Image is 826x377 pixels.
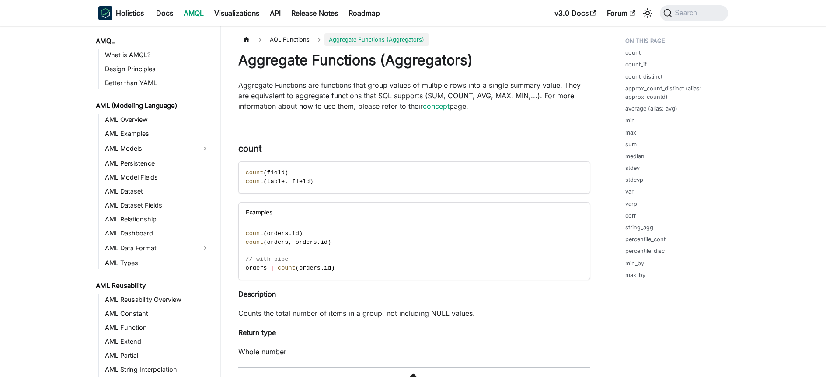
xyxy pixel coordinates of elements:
a: min_by [625,259,644,267]
a: AML Function [102,322,213,334]
span: ) [310,178,313,185]
span: count [246,178,264,185]
span: ) [331,265,335,271]
nav: Docs sidebar [90,26,221,377]
span: AQL Functions [265,33,314,46]
span: ( [263,169,267,176]
a: percentile_cont [625,235,666,243]
button: Search (Command+K) [660,5,728,21]
span: . [288,230,292,237]
nav: Breadcrumbs [238,33,590,46]
a: stdevp [625,176,643,184]
p: Aggregate Functions are functions that group values of multiple rows into a single summary value.... [238,80,590,111]
a: count [625,48,641,57]
span: ( [263,239,267,246]
a: AML Relationship [102,213,213,225]
a: approx_count_distinct (alias: approx_countd) [625,84,723,101]
a: concept [423,102,450,111]
a: Roadmap [343,6,385,20]
a: AML Overview [102,114,213,126]
a: Design Principles [102,63,213,75]
span: count [278,265,296,271]
a: AMQL [93,35,213,47]
a: AML Reusability [93,280,213,292]
a: AML Dashboard [102,227,213,239]
button: Switch between dark and light mode (currently system mode) [641,6,655,20]
span: ) [328,239,331,246]
a: corr [625,211,636,220]
span: field [267,169,285,176]
a: AML Data Format [102,241,197,255]
span: ) [285,169,288,176]
a: AML Persistence [102,157,213,169]
a: What is AMQL? [102,49,213,61]
span: , [285,178,288,185]
span: count [246,169,264,176]
span: count [246,230,264,237]
h1: Aggregate Functions (Aggregators) [238,52,590,69]
span: ( [263,230,267,237]
a: Better than YAML [102,77,213,89]
a: Visualizations [209,6,265,20]
span: orders [246,265,267,271]
span: field [292,178,310,185]
span: table [267,178,285,185]
span: . [317,239,321,246]
button: Expand sidebar category 'AML Models' [197,142,213,156]
a: max [625,128,636,137]
span: Aggregate Functions (Aggregators) [324,33,429,46]
a: string_agg [625,223,653,232]
strong: Return type [238,328,276,337]
span: | [271,265,274,271]
a: AML Extend [102,335,213,348]
a: API [265,6,286,20]
a: AML Types [102,257,213,269]
span: Search [672,9,702,17]
a: stdev [625,164,640,172]
a: AML (Modeling Language) [93,100,213,112]
a: AML String Interpolation [102,363,213,376]
a: AMQL [178,6,209,20]
span: id [292,230,299,237]
span: ) [299,230,303,237]
a: AML Model Fields [102,171,213,183]
a: Home page [238,33,255,46]
span: ( [296,265,299,271]
div: Examples [239,203,590,222]
span: , [288,239,292,246]
p: Whole number [238,346,590,357]
a: AML Examples [102,128,213,140]
a: percentile_disc [625,247,665,255]
a: AML Constant [102,308,213,320]
a: sum [625,140,637,149]
span: id [324,265,331,271]
a: count_distinct [625,73,662,81]
span: orders [296,239,317,246]
span: count [246,239,264,246]
span: // with pipe [246,256,289,263]
a: median [625,152,645,160]
a: AML Dataset Fields [102,199,213,211]
a: min [625,116,635,125]
span: orders [267,239,288,246]
span: ( [263,178,267,185]
a: HolisticsHolisticsHolistics [98,6,144,20]
span: orders [267,230,288,237]
h3: count [238,143,590,154]
a: Release Notes [286,6,343,20]
a: AML Partial [102,349,213,362]
a: count_if [625,60,647,69]
b: Holistics [116,8,144,18]
a: AML Models [102,142,197,156]
a: max_by [625,271,645,279]
span: id [321,239,328,246]
a: Docs [151,6,178,20]
span: orders [299,265,321,271]
a: average (alias: avg) [625,104,677,113]
a: var [625,187,634,196]
a: varp [625,200,637,208]
a: v3.0 Docs [549,6,602,20]
p: Counts the total number of items in a group, not including NULL values. [238,308,590,318]
img: Holistics [98,6,112,20]
span: . [321,265,324,271]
